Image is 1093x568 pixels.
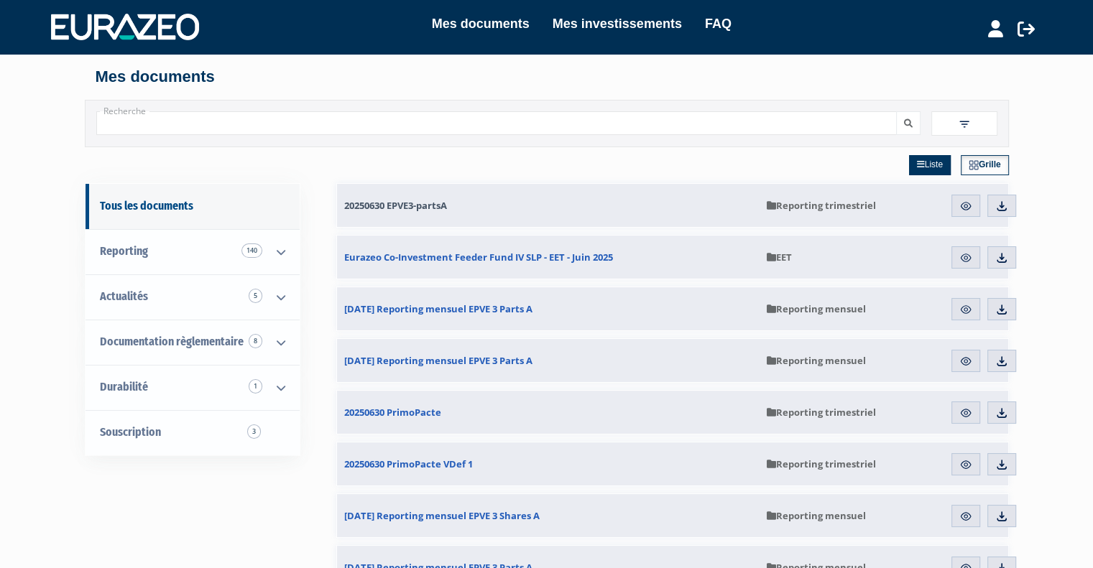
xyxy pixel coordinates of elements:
img: eye.svg [959,200,972,213]
img: eye.svg [959,510,972,523]
span: Reporting [100,244,148,258]
img: download.svg [995,355,1008,368]
a: Mes investissements [553,14,682,34]
span: Souscription [100,425,161,439]
span: Reporting mensuel [767,354,866,367]
span: 20250630 PrimoPacte [344,406,441,419]
span: 20250630 PrimoPacte VDef 1 [344,457,473,470]
a: [DATE] Reporting mensuel EPVE 3 Shares A [337,494,760,537]
span: 5 [249,289,262,303]
span: EET [767,251,792,264]
img: eye.svg [959,406,972,419]
a: 20250630 PrimoPacte VDef 1 [337,442,760,485]
a: Souscription3 [86,410,300,455]
img: eye.svg [959,303,972,316]
a: Actualités 5 [86,274,300,320]
a: Tous les documents [86,184,300,229]
span: Actualités [100,289,148,303]
img: filter.svg [958,118,971,131]
a: Mes documents [432,14,530,34]
img: eye.svg [959,355,972,368]
span: Reporting trimestriel [767,406,876,419]
img: eye.svg [959,251,972,264]
input: Recherche [96,111,897,135]
a: 20250630 PrimoPacte [337,391,760,434]
span: Reporting trimestriel [767,199,876,212]
img: 1732889491-logotype_eurazeo_blanc_rvb.png [51,14,199,39]
span: Reporting mensuel [767,509,866,522]
a: Documentation règlementaire 8 [86,320,300,365]
a: Durabilité 1 [86,365,300,410]
a: [DATE] Reporting mensuel EPVE 3 Parts A [337,287,760,330]
img: grid.svg [969,160,979,170]
img: download.svg [995,510,1008,523]
a: FAQ [705,14,732,34]
h4: Mes documents [96,68,998,85]
img: eye.svg [959,458,972,471]
img: download.svg [995,406,1008,419]
span: 3 [247,424,261,439]
span: Durabilité [100,380,148,394]
span: 20250630 EPVE3-partsA [344,199,447,212]
span: 1 [249,379,262,394]
span: Reporting mensuel [767,302,866,315]
span: Eurazeo Co-Investment Feeder Fund IV SLP - EET - Juin 2025 [344,251,613,264]
a: Reporting 140 [86,229,300,274]
img: download.svg [995,458,1008,471]
a: Grille [961,155,1009,175]
span: [DATE] Reporting mensuel EPVE 3 Shares A [344,509,540,522]
a: 20250630 EPVE3-partsA [337,184,760,227]
span: 8 [249,334,262,348]
img: download.svg [995,251,1008,264]
span: Documentation règlementaire [100,335,244,348]
span: 140 [241,243,262,258]
span: [DATE] Reporting mensuel EPVE 3 Parts A [344,302,532,315]
a: [DATE] Reporting mensuel EPVE 3 Parts A [337,339,760,382]
img: download.svg [995,200,1008,213]
img: download.svg [995,303,1008,316]
a: Eurazeo Co-Investment Feeder Fund IV SLP - EET - Juin 2025 [337,236,760,279]
a: Liste [909,155,951,175]
span: [DATE] Reporting mensuel EPVE 3 Parts A [344,354,532,367]
span: Reporting trimestriel [767,457,876,470]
